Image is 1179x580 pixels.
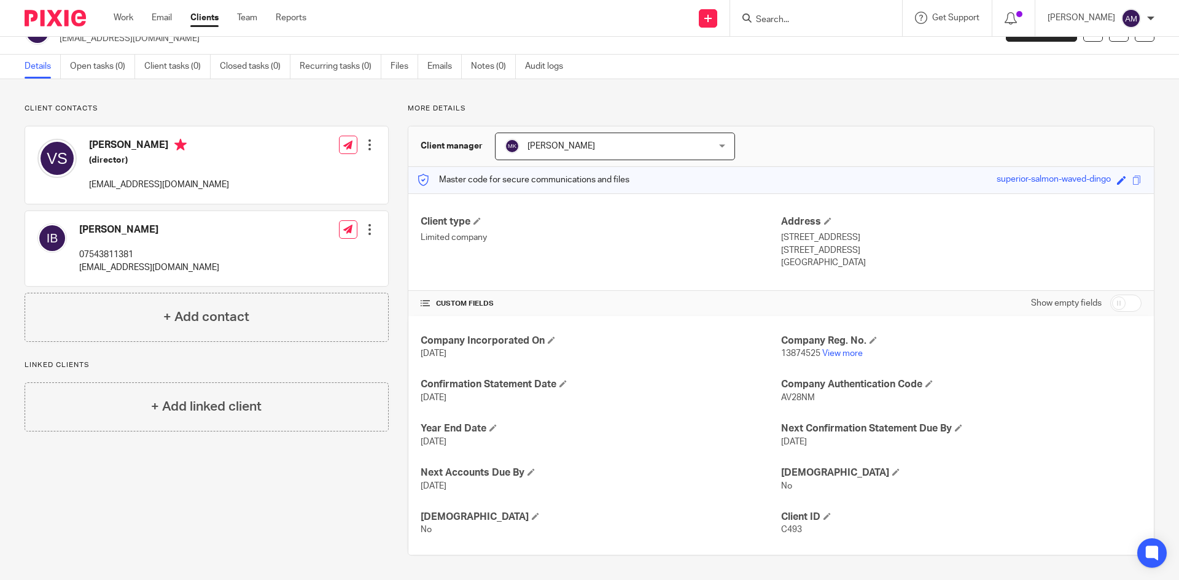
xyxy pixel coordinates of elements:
[152,12,172,24] a: Email
[421,349,446,358] span: [DATE]
[25,10,86,26] img: Pixie
[89,154,229,166] h5: (director)
[276,12,306,24] a: Reports
[190,12,219,24] a: Clients
[421,482,446,490] span: [DATE]
[421,466,781,479] h4: Next Accounts Due By
[427,55,462,79] a: Emails
[781,393,815,402] span: AV28NM
[421,393,446,402] span: [DATE]
[237,12,257,24] a: Team
[37,223,67,253] img: svg%3E
[781,438,807,446] span: [DATE]
[1031,297,1102,309] label: Show empty fields
[781,511,1142,524] h4: Client ID
[300,55,381,79] a: Recurring tasks (0)
[505,139,519,153] img: svg%3E
[163,307,249,327] h4: + Add contact
[755,15,865,26] input: Search
[220,55,290,79] a: Closed tasks (0)
[781,215,1142,228] h4: Address
[781,244,1142,257] p: [STREET_ADDRESS]
[932,14,979,22] span: Get Support
[781,334,1142,347] h4: Company Reg. No.
[70,55,135,79] a: Open tasks (0)
[89,139,229,154] h4: [PERSON_NAME]
[421,140,483,152] h3: Client manager
[781,422,1142,435] h4: Next Confirmation Statement Due By
[421,334,781,347] h4: Company Incorporated On
[79,223,219,236] h4: [PERSON_NAME]
[781,466,1142,479] h4: [DEMOGRAPHIC_DATA]
[79,261,219,274] p: [EMAIL_ADDRESS][DOMAIN_NAME]
[525,55,572,79] a: Audit logs
[997,173,1111,187] div: superior-salmon-waved-dingo
[25,55,61,79] a: Details
[421,231,781,244] p: Limited company
[25,360,389,370] p: Linked clients
[408,104,1154,114] p: More details
[421,422,781,435] h4: Year End Date
[781,231,1142,244] p: [STREET_ADDRESS]
[781,378,1142,391] h4: Company Authentication Code
[781,482,792,490] span: No
[37,139,77,178] img: svg%3E
[781,257,1142,269] p: [GEOGRAPHIC_DATA]
[421,525,432,534] span: No
[79,249,219,261] p: 07543811381
[471,55,516,79] a: Notes (0)
[25,104,389,114] p: Client contacts
[421,511,781,524] h4: [DEMOGRAPHIC_DATA]
[418,174,629,186] p: Master code for secure communications and files
[781,349,820,358] span: 13874525
[421,215,781,228] h4: Client type
[391,55,418,79] a: Files
[822,349,863,358] a: View more
[1121,9,1141,28] img: svg%3E
[1048,12,1115,24] p: [PERSON_NAME]
[114,12,133,24] a: Work
[151,397,262,416] h4: + Add linked client
[781,525,802,534] span: C493
[421,438,446,446] span: [DATE]
[60,33,987,45] p: [EMAIL_ADDRESS][DOMAIN_NAME]
[174,139,187,151] i: Primary
[89,179,229,191] p: [EMAIL_ADDRESS][DOMAIN_NAME]
[527,142,595,150] span: [PERSON_NAME]
[421,299,781,309] h4: CUSTOM FIELDS
[421,378,781,391] h4: Confirmation Statement Date
[144,55,211,79] a: Client tasks (0)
